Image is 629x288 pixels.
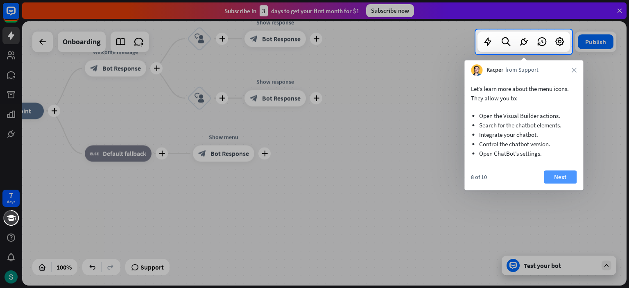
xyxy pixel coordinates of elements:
[479,111,568,120] li: Open the Visual Builder actions.
[479,149,568,158] li: Open ChatBot’s settings.
[7,3,31,28] button: Open LiveChat chat widget
[479,139,568,149] li: Control the chatbot version.
[471,173,487,181] div: 8 of 10
[544,170,577,184] button: Next
[471,84,577,103] p: Let’s learn more about the menu icons. They allow you to:
[479,120,568,130] li: Search for the chatbot elements.
[505,66,538,74] span: from Support
[486,66,503,74] span: Kacper
[479,130,568,139] li: Integrate your chatbot.
[572,68,577,73] i: close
